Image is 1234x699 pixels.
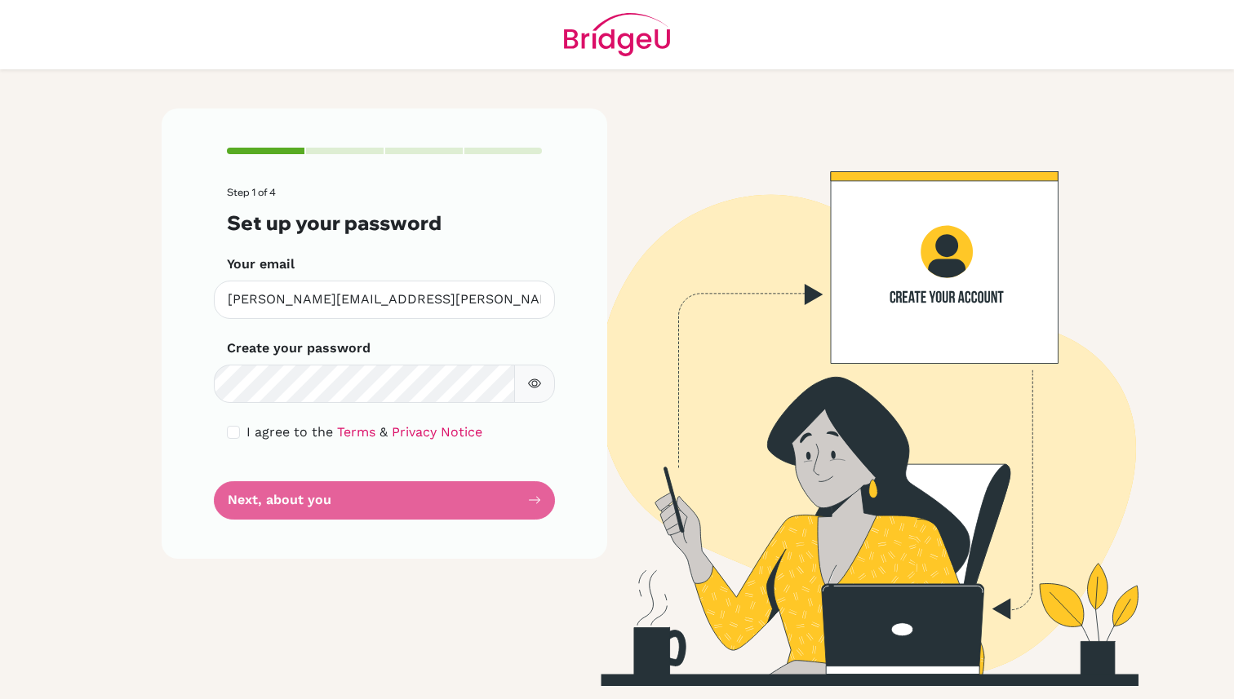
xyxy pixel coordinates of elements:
label: Create your password [227,338,371,358]
span: Step 1 of 4 [227,186,276,198]
a: Terms [337,424,375,440]
span: & [380,424,388,440]
label: Your email [227,254,295,274]
h3: Set up your password [227,211,542,235]
span: I agree to the [246,424,333,440]
a: Privacy Notice [392,424,482,440]
input: Insert your email* [214,281,555,319]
